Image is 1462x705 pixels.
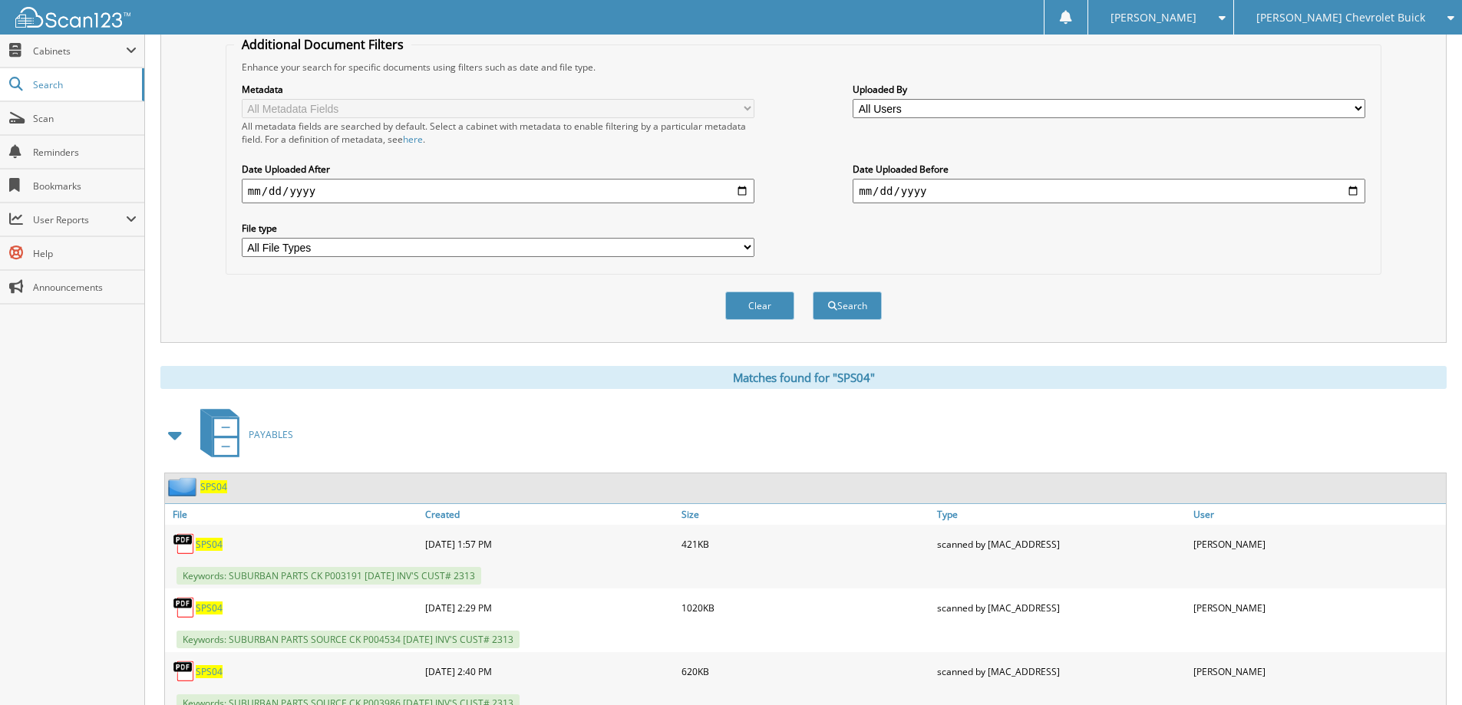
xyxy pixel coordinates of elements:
[242,222,754,235] label: File type
[242,179,754,203] input: start
[1190,592,1446,623] div: [PERSON_NAME]
[421,656,678,687] div: [DATE] 2:40 PM
[249,428,293,441] span: PAYABLES
[1190,504,1446,525] a: User
[421,592,678,623] div: [DATE] 2:29 PM
[242,163,754,176] label: Date Uploaded After
[853,83,1365,96] label: Uploaded By
[933,656,1190,687] div: scanned by [MAC_ADDRESS]
[173,596,196,619] img: PDF.png
[15,7,130,28] img: scan123-logo-white.svg
[1385,631,1462,705] iframe: Chat Widget
[33,213,126,226] span: User Reports
[160,366,1447,389] div: Matches found for "SPS04"
[165,504,421,525] a: File
[234,61,1373,74] div: Enhance your search for specific documents using filters such as date and file type.
[177,567,481,585] span: Keywords: SUBURBAN PARTS CK P003191 [DATE] INV'S CUST# 2313
[678,504,934,525] a: Size
[242,83,754,96] label: Metadata
[1190,656,1446,687] div: [PERSON_NAME]
[678,592,934,623] div: 1020KB
[403,133,423,146] a: here
[196,601,223,614] a: SPS04
[173,532,196,555] img: PDF.png
[33,44,126,58] span: Cabinets
[234,36,411,53] legend: Additional Document Filters
[33,112,137,125] span: Scan
[196,665,223,678] a: SPS04
[421,529,678,559] div: [DATE] 1:57 PM
[421,504,678,525] a: Created
[678,529,934,559] div: 421KB
[200,480,227,493] a: SPS04
[853,163,1365,176] label: Date Uploaded Before
[933,504,1190,525] a: Type
[177,631,520,648] span: Keywords: SUBURBAN PARTS SOURCE CK P004534 [DATE] INV'S CUST# 2313
[191,404,293,465] a: PAYABLES
[1111,13,1196,22] span: [PERSON_NAME]
[196,538,223,551] a: SPS04
[1190,529,1446,559] div: [PERSON_NAME]
[33,247,137,260] span: Help
[242,120,754,146] div: All metadata fields are searched by default. Select a cabinet with metadata to enable filtering b...
[33,146,137,159] span: Reminders
[853,179,1365,203] input: end
[933,592,1190,623] div: scanned by [MAC_ADDRESS]
[725,292,794,320] button: Clear
[168,477,200,496] img: folder2.png
[173,660,196,683] img: PDF.png
[1256,13,1425,22] span: [PERSON_NAME] Chevrolet Buick
[33,78,134,91] span: Search
[933,529,1190,559] div: scanned by [MAC_ADDRESS]
[33,180,137,193] span: Bookmarks
[813,292,882,320] button: Search
[33,281,137,294] span: Announcements
[678,656,934,687] div: 620KB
